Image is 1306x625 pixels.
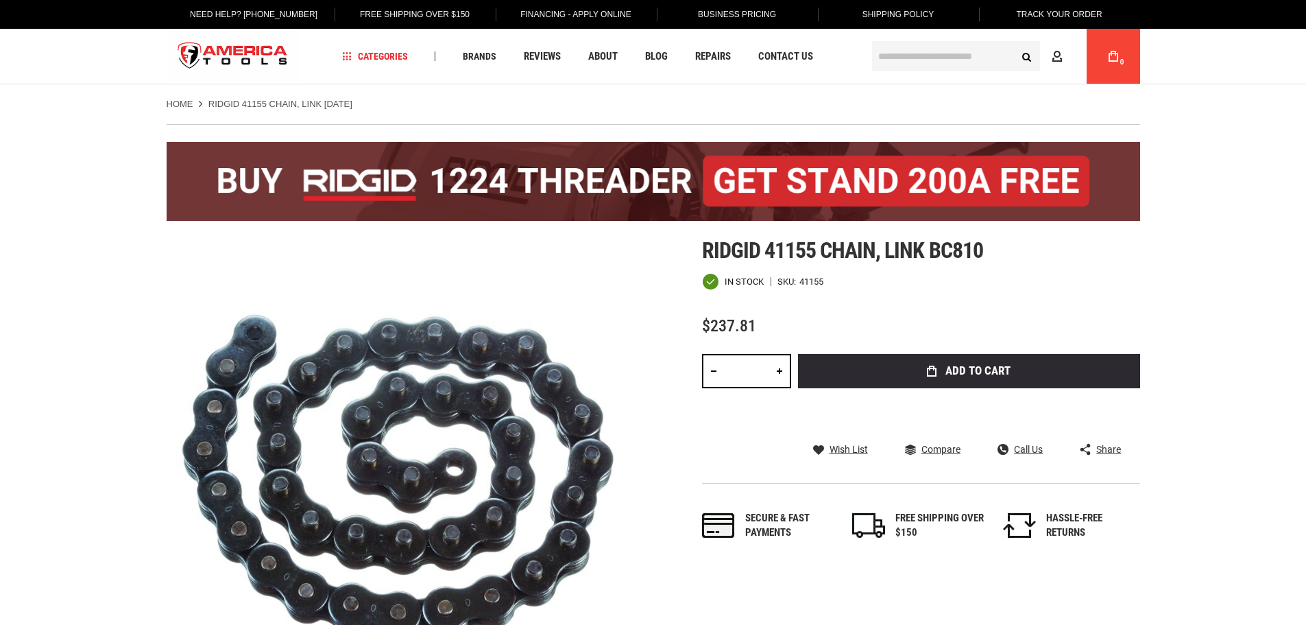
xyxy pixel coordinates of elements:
img: returns [1003,513,1036,538]
div: 41155 [799,277,823,286]
a: About [582,47,624,66]
a: Call Us [997,443,1043,456]
img: America Tools [167,31,300,82]
span: About [588,51,618,62]
span: Brands [463,51,496,61]
a: Repairs [689,47,737,66]
a: Brands [457,47,503,66]
a: store logo [167,31,300,82]
a: 0 [1100,29,1126,84]
button: Search [1014,43,1040,69]
img: BOGO: Buy the RIDGID® 1224 Threader (26092), get the 92467 200A Stand FREE! [167,142,1140,221]
strong: SKU [777,277,799,286]
span: Blog [645,51,668,62]
a: Wish List [813,443,868,456]
a: Reviews [518,47,567,66]
div: FREE SHIPPING OVER $150 [895,511,984,541]
span: Ridgid 41155 chain, link bc810 [702,237,983,263]
div: HASSLE-FREE RETURNS [1046,511,1135,541]
span: Shipping Policy [862,10,934,19]
span: Reviews [524,51,561,62]
img: shipping [852,513,885,538]
span: Wish List [830,445,868,454]
div: Secure & fast payments [745,511,834,541]
span: Add to Cart [945,365,1011,377]
span: $237.81 [702,316,756,335]
span: Repairs [695,51,731,62]
strong: RIDGID 41155 CHAIN, LINK [DATE] [208,99,352,109]
span: Share [1096,445,1121,454]
a: Home [167,98,193,110]
span: Compare [921,445,960,454]
a: Categories [336,47,414,66]
span: Contact Us [758,51,813,62]
img: payments [702,513,735,538]
span: Categories [342,51,408,61]
button: Add to Cart [798,354,1140,388]
a: Blog [639,47,674,66]
span: 0 [1120,58,1124,66]
a: Compare [905,443,960,456]
a: Contact Us [752,47,819,66]
div: Availability [702,273,764,290]
span: In stock [725,277,764,286]
span: Call Us [1014,445,1043,454]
